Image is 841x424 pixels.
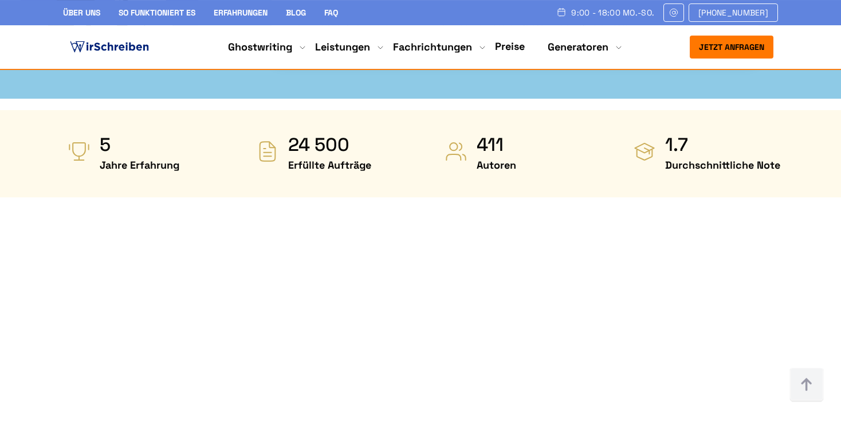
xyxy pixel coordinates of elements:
a: Generatoren [548,40,608,54]
a: Fachrichtungen [393,40,472,54]
a: Über uns [63,7,100,18]
strong: 411 [477,133,516,156]
img: Erfüllte Aufträge [256,140,279,163]
img: Jahre Erfahrung [68,140,91,163]
span: Durchschnittliche Note [665,156,780,174]
a: Ghostwriting [228,40,292,54]
img: Email [669,8,679,17]
img: button top [789,368,824,402]
img: logo ghostwriter-österreich [68,38,151,56]
span: [PHONE_NUMBER] [698,8,768,17]
a: Leistungen [315,40,370,54]
span: 9:00 - 18:00 Mo.-So. [571,8,654,17]
a: Preise [495,40,525,53]
img: Autoren [445,140,467,163]
a: Erfahrungen [214,7,268,18]
button: Jetzt anfragen [690,36,773,59]
a: FAQ [324,7,338,18]
img: Schedule [556,7,567,17]
img: Durchschnittliche Note [633,140,656,163]
span: Erfüllte Aufträge [288,156,371,174]
span: Autoren [477,156,516,174]
span: Jahre Erfahrung [100,156,179,174]
strong: 24 500 [288,133,371,156]
a: [PHONE_NUMBER] [689,3,778,22]
a: Blog [286,7,306,18]
strong: 1.7 [665,133,780,156]
strong: 5 [100,133,179,156]
a: So funktioniert es [119,7,195,18]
